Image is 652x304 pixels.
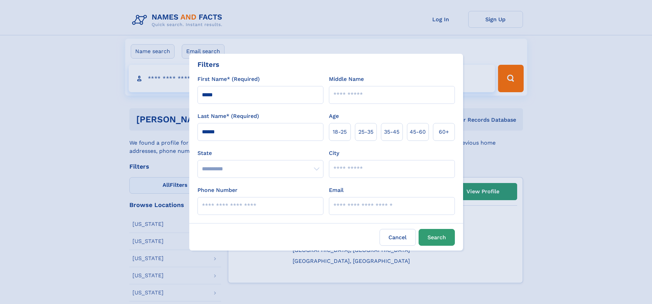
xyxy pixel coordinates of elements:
[329,75,364,83] label: Middle Name
[358,128,373,136] span: 25‑35
[439,128,449,136] span: 60+
[333,128,347,136] span: 18‑25
[329,186,344,194] label: Email
[197,186,238,194] label: Phone Number
[384,128,399,136] span: 35‑45
[197,112,259,120] label: Last Name* (Required)
[410,128,426,136] span: 45‑60
[329,112,339,120] label: Age
[329,149,339,157] label: City
[380,229,416,246] label: Cancel
[197,75,260,83] label: First Name* (Required)
[197,59,219,70] div: Filters
[419,229,455,246] button: Search
[197,149,323,157] label: State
